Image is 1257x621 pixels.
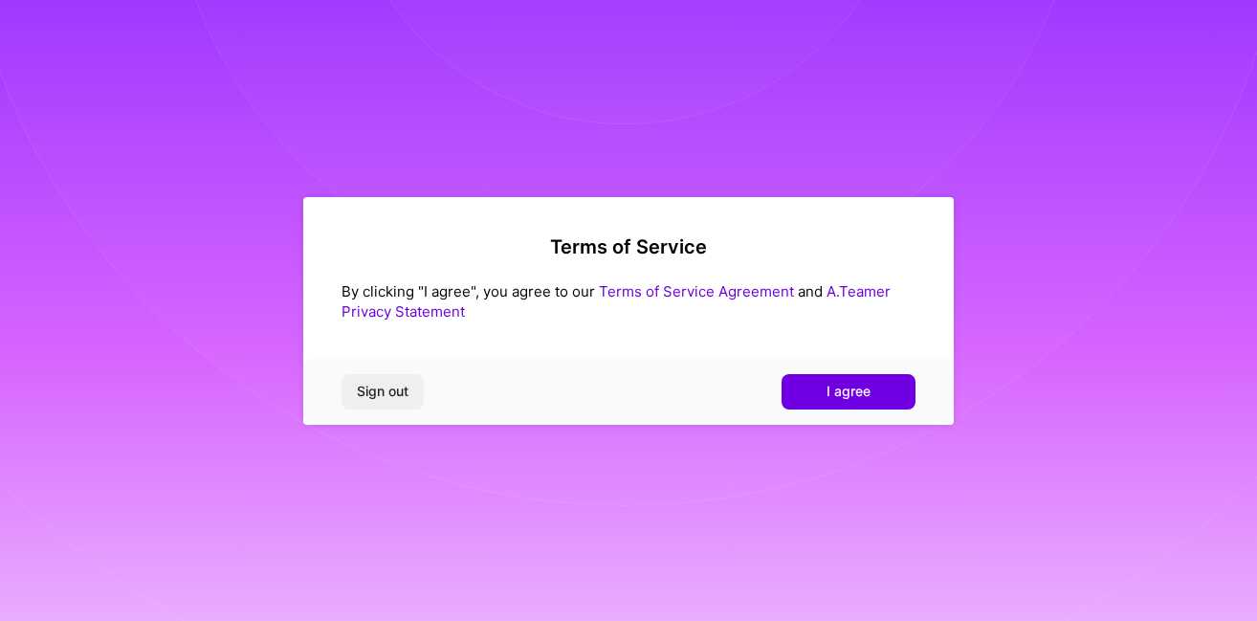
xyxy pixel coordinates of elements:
[599,282,794,300] a: Terms of Service Agreement
[357,382,408,401] span: Sign out
[342,374,424,409] button: Sign out
[782,374,915,409] button: I agree
[827,382,871,401] span: I agree
[342,235,915,258] h2: Terms of Service
[342,281,915,322] div: By clicking "I agree", you agree to our and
